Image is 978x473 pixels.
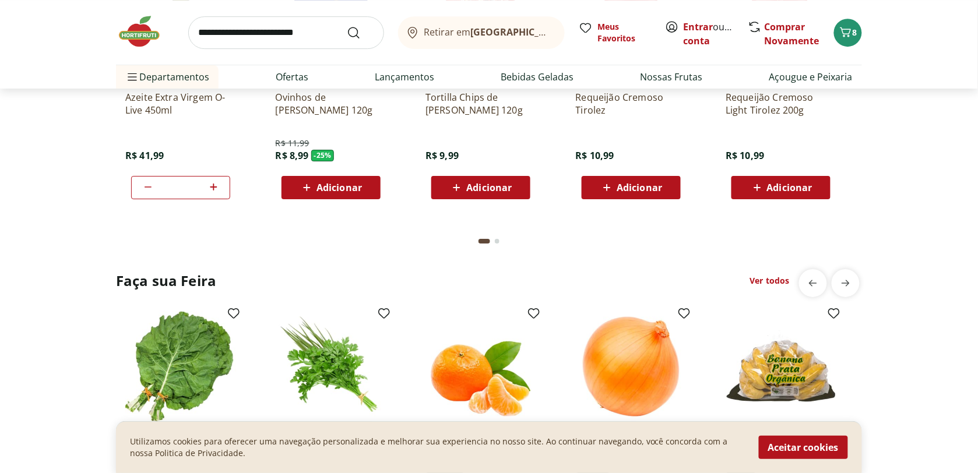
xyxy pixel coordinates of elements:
span: Retirar em [424,27,553,37]
button: Retirar em[GEOGRAPHIC_DATA]/[GEOGRAPHIC_DATA] [398,16,565,49]
button: Current page from fs-carousel [476,227,492,255]
a: Açougue e Peixaria [769,70,853,84]
button: Menu [125,63,139,91]
span: Adicionar [466,183,512,192]
span: - 25 % [311,150,335,161]
span: ou [684,20,736,48]
span: R$ 11,99 [276,137,309,149]
a: Comprar Novamente [765,20,819,47]
a: Lançamentos [375,70,434,84]
a: Requeijão Cremoso Light Tirolez 200g [726,91,836,117]
span: R$ 10,99 [726,149,764,162]
button: previous [799,269,827,297]
button: next [832,269,860,297]
img: Cebola Nacional Unidade [576,311,687,422]
b: [GEOGRAPHIC_DATA]/[GEOGRAPHIC_DATA] [471,26,667,38]
img: Couve Mineira Unidade [125,311,236,422]
button: Adicionar [731,176,831,199]
img: Mexerica Importada Unidade [425,311,536,422]
span: R$ 10,99 [576,149,614,162]
a: Tortilla Chips de [PERSON_NAME] 120g [425,91,536,117]
span: Adicionar [767,183,812,192]
button: Carrinho [834,19,862,47]
img: Banana Prata Orgânica [726,311,836,422]
a: Ofertas [276,70,308,84]
h2: Faça sua Feira [116,271,216,290]
button: Adicionar [431,176,530,199]
span: R$ 9,99 [425,149,459,162]
button: Submit Search [347,26,375,40]
input: search [188,16,384,49]
img: Hortifruti [116,14,174,49]
a: Ver todos [750,275,790,287]
img: Cheiro Verde Unidade [276,311,386,422]
a: Nossas Frutas [641,70,703,84]
span: R$ 41,99 [125,149,164,162]
a: Azeite Extra Virgem O-Live 450ml [125,91,236,117]
a: Ovinhos de [PERSON_NAME] 120g [276,91,386,117]
button: Adicionar [282,176,381,199]
span: Adicionar [617,183,662,192]
button: Aceitar cookies [759,436,848,459]
p: Utilizamos cookies para oferecer uma navegação personalizada e melhorar sua experiencia no nosso ... [130,436,745,459]
a: Requeijão Cremoso Tirolez [576,91,687,117]
span: Departamentos [125,63,209,91]
a: Criar conta [684,20,748,47]
button: Adicionar [582,176,681,199]
span: Adicionar [316,183,362,192]
a: Meus Favoritos [579,21,651,44]
span: Meus Favoritos [597,21,651,44]
span: 8 [853,27,857,38]
button: Go to page 2 from fs-carousel [492,227,502,255]
span: R$ 8,99 [276,149,309,162]
a: Entrar [684,20,713,33]
a: Bebidas Geladas [501,70,574,84]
